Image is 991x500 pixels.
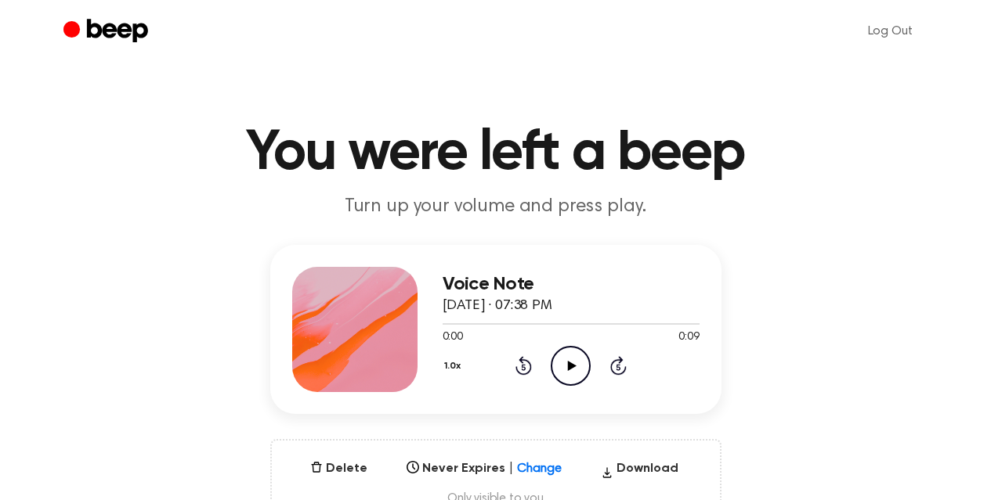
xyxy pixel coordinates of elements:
[95,125,897,182] h1: You were left a beep
[304,459,374,478] button: Delete
[443,353,467,379] button: 1.0x
[852,13,928,50] a: Log Out
[678,329,699,346] span: 0:09
[443,329,463,346] span: 0:00
[195,194,797,220] p: Turn up your volume and press play.
[443,299,552,313] span: [DATE] · 07:38 PM
[443,274,700,295] h3: Voice Note
[63,16,152,47] a: Beep
[595,459,685,484] button: Download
